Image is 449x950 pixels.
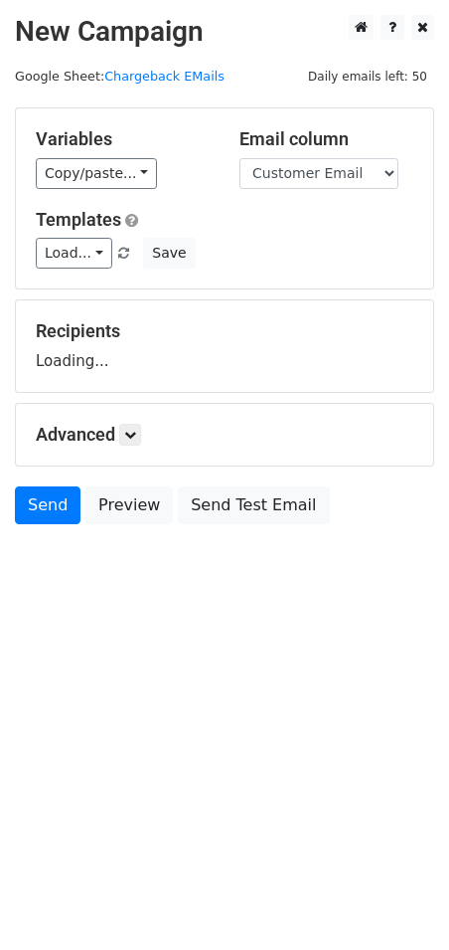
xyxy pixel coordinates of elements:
span: Daily emails left: 50 [301,66,434,88]
h5: Email column [239,128,413,150]
div: Loading... [36,320,413,372]
h5: Variables [36,128,210,150]
a: Daily emails left: 50 [301,69,434,84]
h5: Recipients [36,320,413,342]
small: Google Sheet: [15,69,224,84]
h2: New Campaign [15,15,434,49]
button: Save [143,238,195,269]
a: Send Test Email [178,486,329,524]
a: Copy/paste... [36,158,157,189]
h5: Advanced [36,424,413,446]
a: Preview [85,486,173,524]
a: Chargeback EMails [104,69,224,84]
a: Load... [36,238,112,269]
a: Templates [36,209,121,230]
a: Send [15,486,80,524]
